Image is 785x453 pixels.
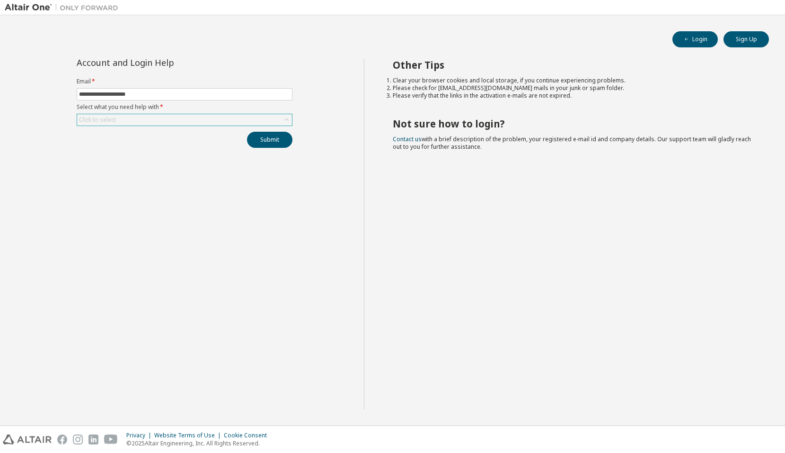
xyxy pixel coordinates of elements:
li: Please verify that the links in the activation e-mails are not expired. [393,92,752,100]
div: Click to select [77,114,292,126]
div: Website Terms of Use [154,432,224,439]
label: Email [77,78,292,85]
button: Login [672,31,718,47]
h2: Not sure how to login? [393,118,752,130]
span: with a brief description of the problem, your registered e-mail id and company details. Our suppo... [393,135,751,151]
button: Submit [247,132,292,148]
h2: Other Tips [393,59,752,71]
img: youtube.svg [104,435,118,444]
img: instagram.svg [73,435,83,444]
a: Contact us [393,135,422,143]
div: Privacy [126,432,154,439]
img: linkedin.svg [88,435,98,444]
img: altair_logo.svg [3,435,52,444]
p: © 2025 Altair Engineering, Inc. All Rights Reserved. [126,439,273,447]
div: Click to select [79,116,116,124]
li: Please check for [EMAIL_ADDRESS][DOMAIN_NAME] mails in your junk or spam folder. [393,84,752,92]
img: facebook.svg [57,435,67,444]
div: Cookie Consent [224,432,273,439]
li: Clear your browser cookies and local storage, if you continue experiencing problems. [393,77,752,84]
div: Account and Login Help [77,59,249,66]
button: Sign Up [723,31,769,47]
label: Select what you need help with [77,103,292,111]
img: Altair One [5,3,123,12]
